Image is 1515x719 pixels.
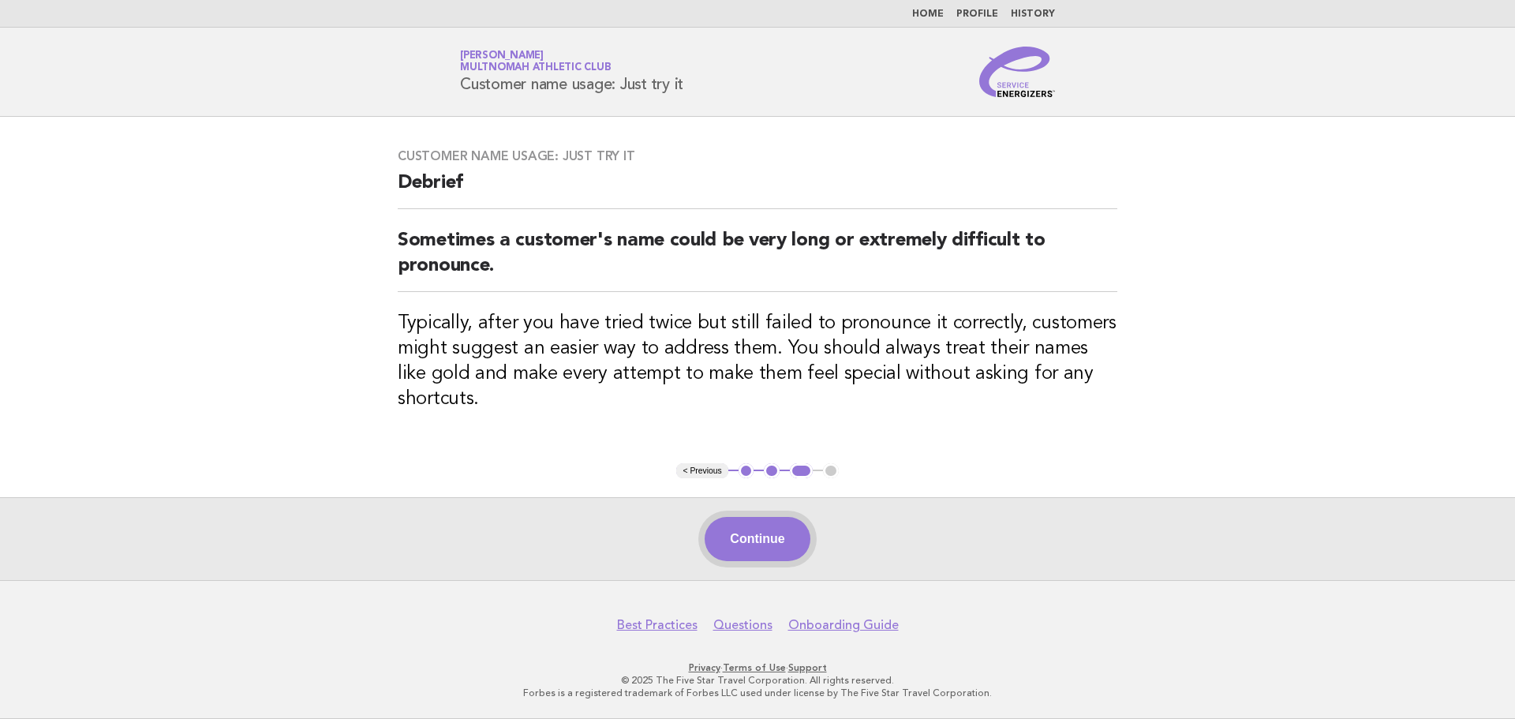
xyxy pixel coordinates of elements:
a: History [1011,9,1055,19]
a: [PERSON_NAME]Multnomah Athletic Club [460,51,611,73]
h3: Typically, after you have tried twice but still failed to pronounce it correctly, customers might... [398,311,1117,412]
img: Service Energizers [979,47,1055,97]
button: 2 [764,463,780,479]
span: Multnomah Athletic Club [460,63,611,73]
p: © 2025 The Five Star Travel Corporation. All rights reserved. [275,674,1240,687]
a: Support [788,662,827,673]
h2: Debrief [398,170,1117,209]
p: Forbes is a registered trademark of Forbes LLC used under license by The Five Star Travel Corpora... [275,687,1240,699]
a: Profile [956,9,998,19]
a: Privacy [689,662,720,673]
a: Onboarding Guide [788,617,899,633]
a: Best Practices [617,617,698,633]
p: · · [275,661,1240,674]
h2: Sometimes a customer's name could be very long or extremely difficult to pronounce. [398,228,1117,292]
button: 3 [790,463,813,479]
button: 1 [739,463,754,479]
h1: Customer name usage: Just try it [460,51,683,92]
button: Continue [705,517,810,561]
a: Questions [713,617,772,633]
h3: Customer name usage: Just try it [398,148,1117,164]
a: Home [912,9,944,19]
button: < Previous [676,463,728,479]
a: Terms of Use [723,662,786,673]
